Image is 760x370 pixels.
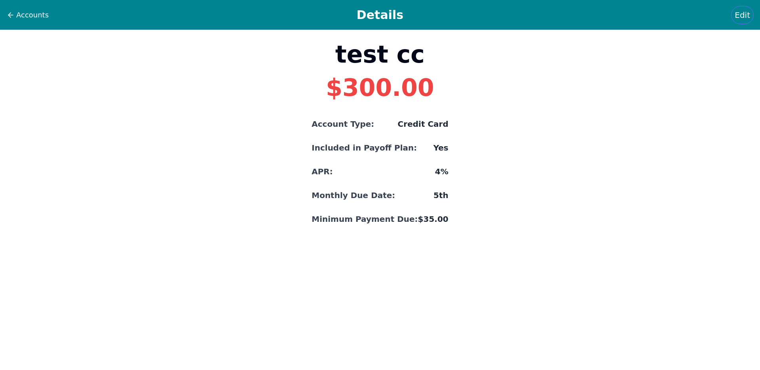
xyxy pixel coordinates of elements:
[433,142,448,153] span: Yes
[335,42,425,66] h2: test cc
[435,166,448,177] span: 4%
[731,6,754,24] button: Edit
[312,190,395,201] span: Monthly Due Date:
[433,190,448,201] span: 5th
[312,142,417,153] span: Included in Payoff Plan:
[49,8,711,22] h1: Details
[418,214,448,225] span: $35.00
[326,76,434,99] div: $300.00
[735,10,750,21] span: Edit
[312,118,374,130] span: Account Type:
[312,166,333,177] span: APR:
[6,9,49,21] button: Accounts
[16,10,49,21] span: Accounts
[312,214,418,225] span: Minimum Payment Due:
[398,118,448,130] span: Credit Card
